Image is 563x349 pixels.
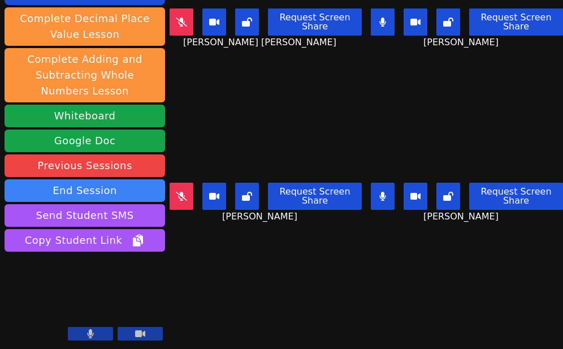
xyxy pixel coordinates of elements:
button: Whiteboard [5,105,165,127]
span: [PERSON_NAME] [423,36,501,49]
button: Request Screen Share [469,183,563,210]
button: Complete Decimal Place Value Lesson [5,7,165,46]
button: Request Screen Share [469,8,563,36]
button: End Session [5,179,165,202]
button: Send Student SMS [5,204,165,227]
span: [PERSON_NAME] [423,210,501,223]
span: Copy Student Link [25,232,145,248]
span: [PERSON_NAME] [PERSON_NAME] [183,36,339,49]
button: Request Screen Share [268,8,362,36]
button: Complete Adding and Subtracting Whole Numbers Lesson [5,48,165,102]
a: Google Doc [5,130,165,152]
a: Previous Sessions [5,154,165,177]
button: Request Screen Share [268,183,362,210]
span: [PERSON_NAME] [222,210,300,223]
button: Copy Student Link [5,229,165,252]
